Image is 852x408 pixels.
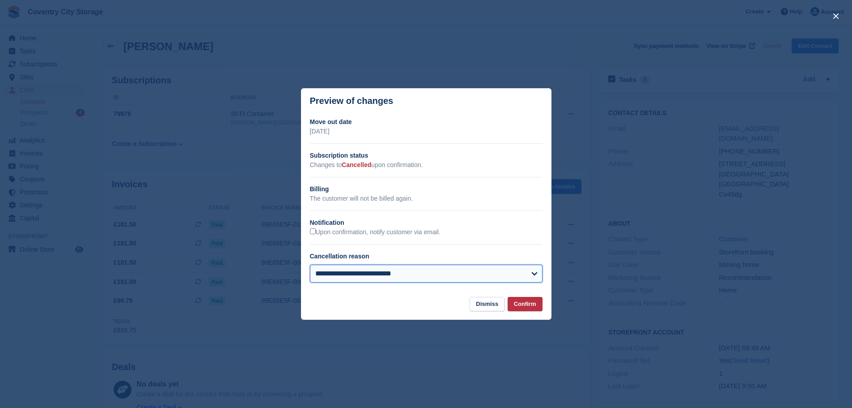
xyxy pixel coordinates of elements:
p: [DATE] [310,127,543,136]
label: Cancellation reason [310,253,369,260]
label: Upon confirmation, notify customer via email. [310,228,441,236]
h2: Move out date [310,117,543,127]
h2: Billing [310,185,543,194]
input: Upon confirmation, notify customer via email. [310,228,316,234]
p: Changes to upon confirmation. [310,160,543,170]
h2: Subscription status [310,151,543,160]
h2: Notification [310,218,543,228]
p: The customer will not be billed again. [310,194,543,203]
p: Preview of changes [310,96,394,106]
button: Dismiss [470,297,504,312]
button: close [829,9,843,23]
button: Confirm [508,297,543,312]
span: Cancelled [342,161,371,168]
